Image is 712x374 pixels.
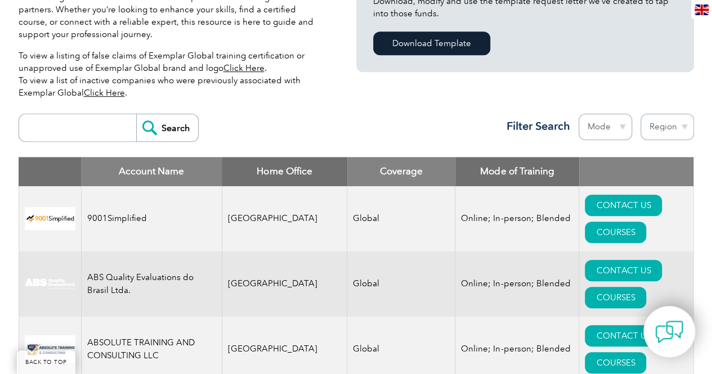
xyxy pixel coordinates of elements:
th: Coverage: activate to sort column ascending [347,157,455,186]
a: Click Here [223,63,265,73]
th: Mode of Training: activate to sort column ascending [455,157,579,186]
img: en [695,4,709,15]
img: 37c9c059-616f-eb11-a812-002248153038-logo.png [25,207,75,230]
img: contact-chat.png [655,318,683,346]
td: Online; In-person; Blended [455,251,579,317]
a: CONTACT US [585,195,662,216]
img: c92924ac-d9bc-ea11-a814-000d3a79823d-logo.jpg [25,278,75,290]
td: Global [347,186,455,251]
td: Online; In-person; Blended [455,186,579,251]
a: Download Template [373,31,490,55]
a: COURSES [585,287,646,308]
a: COURSES [585,222,646,243]
h3: Filter Search [500,119,570,133]
td: [GEOGRAPHIC_DATA] [222,186,347,251]
img: 16e092f6-eadd-ed11-a7c6-00224814fd52-logo.png [25,335,75,363]
a: Click Here [84,88,125,98]
td: 9001Simplified [81,186,222,251]
th: Home Office: activate to sort column ascending [222,157,347,186]
td: ABS Quality Evaluations do Brasil Ltda. [81,251,222,317]
a: COURSES [585,352,646,373]
input: Search [136,114,198,141]
a: CONTACT US [585,325,662,346]
th: Account Name: activate to sort column descending [81,157,222,186]
th: : activate to sort column ascending [579,157,693,186]
p: To view a listing of false claims of Exemplar Global training certification or unapproved use of ... [19,49,323,99]
a: BACK TO TOP [17,350,75,374]
td: [GEOGRAPHIC_DATA] [222,251,347,317]
td: Global [347,251,455,317]
a: CONTACT US [585,260,662,281]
